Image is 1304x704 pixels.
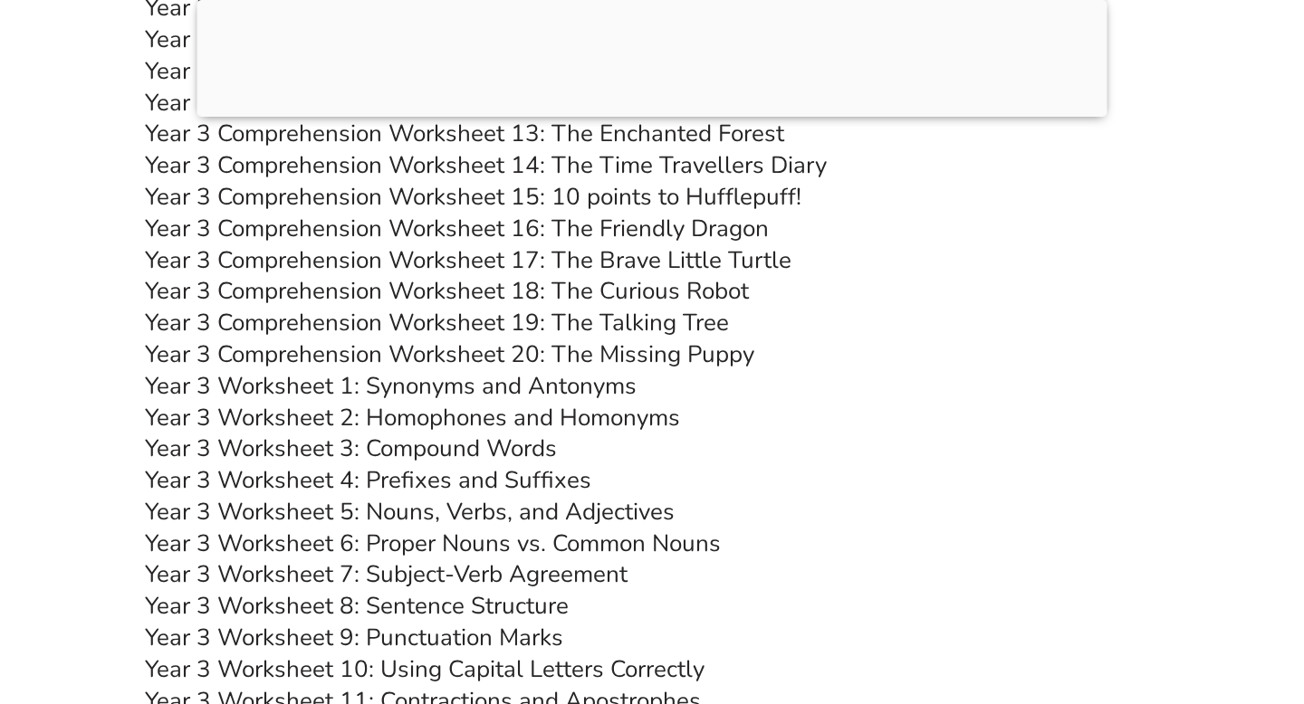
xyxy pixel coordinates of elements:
[145,590,569,622] a: Year 3 Worksheet 8: Sentence Structure
[145,213,769,244] a: Year 3 Comprehension Worksheet 16: The Friendly Dragon
[145,370,637,402] a: Year 3 Worksheet 1: Synonyms and Antonyms
[145,558,628,590] a: Year 3 Worksheet 7: Subject-Verb Agreement
[145,622,563,653] a: Year 3 Worksheet 9: Punctuation Marks
[145,433,557,464] a: Year 3 Worksheet 3: Compound Words
[145,118,784,149] a: Year 3 Comprehension Worksheet 13: The Enchanted Forest
[145,24,802,55] a: Year 3 Comprehension Worksheet 10: The Magical Paintbrush
[145,528,721,559] a: Year 3 Worksheet 6: Proper Nouns vs. Common Nouns
[145,55,761,87] a: Year 3 Comprehension Worksheet 11: The Mysterious Key
[145,338,754,370] a: Year 3 Comprehension Worksheet 20: The Missing Puppy
[145,496,675,528] a: Year 3 Worksheet 5: Nouns, Verbs, and Adjectives
[993,499,1304,704] iframe: Chat Widget
[145,87,796,119] a: Year 3 Comprehension Worksheet 12: The Lost Treasure Map
[145,402,680,433] a: Year 3 Worksheet 2: Homophones and Homonyms
[145,181,801,213] a: Year 3 Comprehension Worksheet 15: 10 points to Hufflepuff!
[145,464,591,496] a: Year 3 Worksheet 4: Prefixes and Suffixes
[145,244,791,276] a: Year 3 Comprehension Worksheet 17: The Brave Little Turtle
[145,307,729,338] a: Year 3 Comprehension Worksheet 19: The Talking Tree
[145,653,705,685] a: Year 3 Worksheet 10: Using Capital Letters Correctly
[145,149,827,181] a: Year 3 Comprehension Worksheet 14: The Time Travellers Diary
[145,275,749,307] a: Year 3 Comprehension Worksheet 18: The Curious Robot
